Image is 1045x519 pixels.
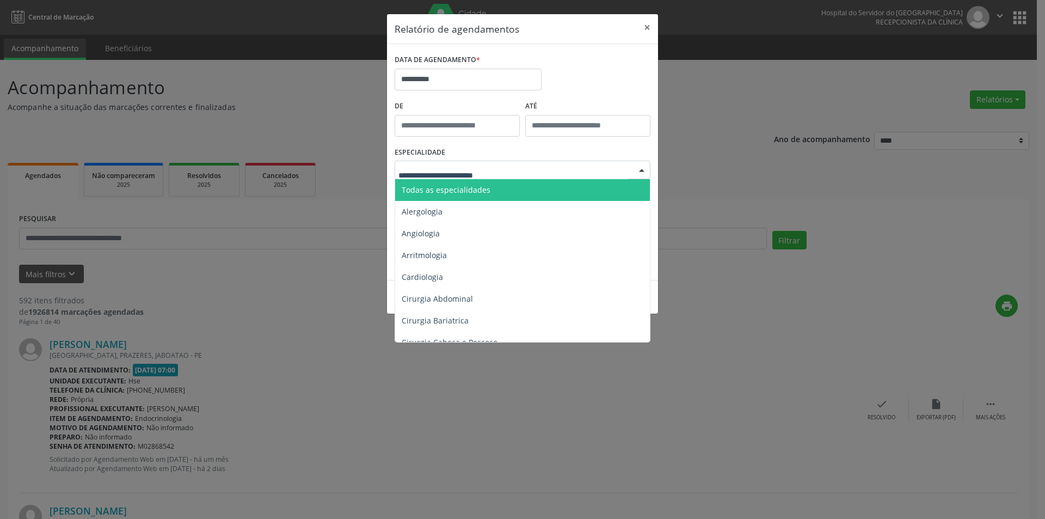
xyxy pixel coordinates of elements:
[395,144,445,161] label: ESPECIALIDADE
[402,206,442,217] span: Alergologia
[402,272,443,282] span: Cardiologia
[402,294,473,304] span: Cirurgia Abdominal
[395,52,480,69] label: DATA DE AGENDAMENTO
[402,315,469,326] span: Cirurgia Bariatrica
[525,98,650,115] label: ATÉ
[636,14,658,41] button: Close
[402,185,490,195] span: Todas as especialidades
[395,22,519,36] h5: Relatório de agendamentos
[395,98,520,115] label: De
[402,250,447,260] span: Arritmologia
[402,337,497,347] span: Cirurgia Cabeça e Pescoço
[402,228,440,239] span: Angiologia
